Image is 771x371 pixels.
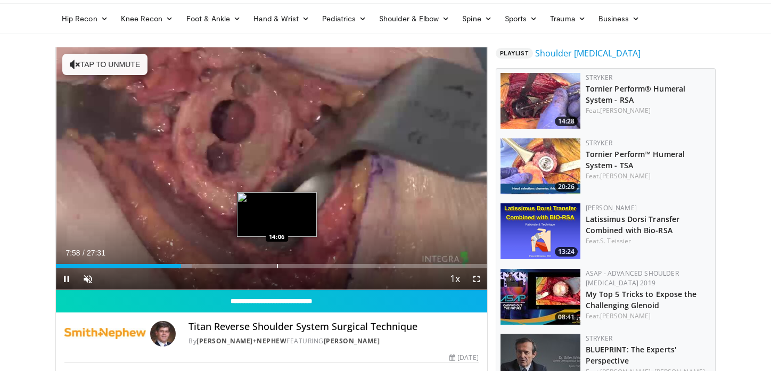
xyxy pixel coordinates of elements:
[600,311,651,320] a: [PERSON_NAME]
[586,203,637,212] a: [PERSON_NAME]
[586,149,685,170] a: Tornier Perform™ Humeral System - TSA
[56,264,487,268] div: Progress Bar
[586,106,711,116] div: Feat.
[586,344,676,366] a: BLUEPRINT: The Experts' Perspective
[586,311,711,321] div: Feat.
[501,269,580,325] a: 08:41
[150,321,176,347] img: Avatar
[496,48,533,59] span: Playlist
[83,249,85,257] span: /
[586,84,685,105] a: Tornier Perform® Humeral System - RSA
[555,182,578,192] span: 20:26
[600,106,651,115] a: [PERSON_NAME]
[188,321,478,333] h4: Titan Reverse Shoulder System Surgical Technique
[586,73,612,82] a: Stryker
[600,171,651,180] a: [PERSON_NAME]
[535,47,641,60] a: Shoulder [MEDICAL_DATA]
[501,269,580,325] img: b61a968a-1fa8-450f-8774-24c9f99181bb.150x105_q85_crop-smart_upscale.jpg
[196,336,286,345] a: [PERSON_NAME]+Nephew
[373,8,456,29] a: Shoulder & Elbow
[449,353,478,362] div: [DATE]
[56,47,487,290] video-js: Video Player
[586,171,711,181] div: Feat.
[188,336,478,346] div: By FEATURING
[586,138,612,147] a: Stryker
[586,334,612,343] a: Stryker
[600,236,631,245] a: S. Teissier
[445,268,466,290] button: Playback Rate
[501,138,580,194] img: 97919458-f236-41e1-a831-13dad0fd505b.150x105_q85_crop-smart_upscale.jpg
[316,8,373,29] a: Pediatrics
[237,192,317,237] img: image.jpeg
[456,8,498,29] a: Spine
[555,312,578,322] span: 08:41
[55,8,114,29] a: Hip Recon
[87,249,105,257] span: 27:31
[324,336,380,345] a: [PERSON_NAME]
[501,73,580,129] img: c16ff475-65df-4a30-84a2-4b6c3a19e2c7.150x105_q85_crop-smart_upscale.jpg
[65,249,80,257] span: 7:58
[586,289,697,310] a: My Top 5 Tricks to Expose the Challenging Glenoid
[555,247,578,257] span: 13:24
[555,117,578,126] span: 14:28
[498,8,544,29] a: Sports
[56,268,77,290] button: Pause
[64,321,146,347] img: Smith+Nephew
[501,73,580,129] a: 14:28
[501,203,580,259] img: 0e1bc6ad-fcf8-411c-9e25-b7d1f0109c17.png.150x105_q85_crop-smart_upscale.png
[586,269,679,287] a: ASAP - Advanced Shoulder [MEDICAL_DATA] 2019
[586,236,711,246] div: Feat.
[592,8,646,29] a: Business
[62,54,147,75] button: Tap to unmute
[586,214,680,235] a: Latissimus Dorsi Transfer Combined with Bio-RSA
[501,138,580,194] a: 20:26
[114,8,180,29] a: Knee Recon
[501,203,580,259] a: 13:24
[77,268,99,290] button: Unmute
[544,8,592,29] a: Trauma
[247,8,316,29] a: Hand & Wrist
[180,8,248,29] a: Foot & Ankle
[466,268,487,290] button: Fullscreen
